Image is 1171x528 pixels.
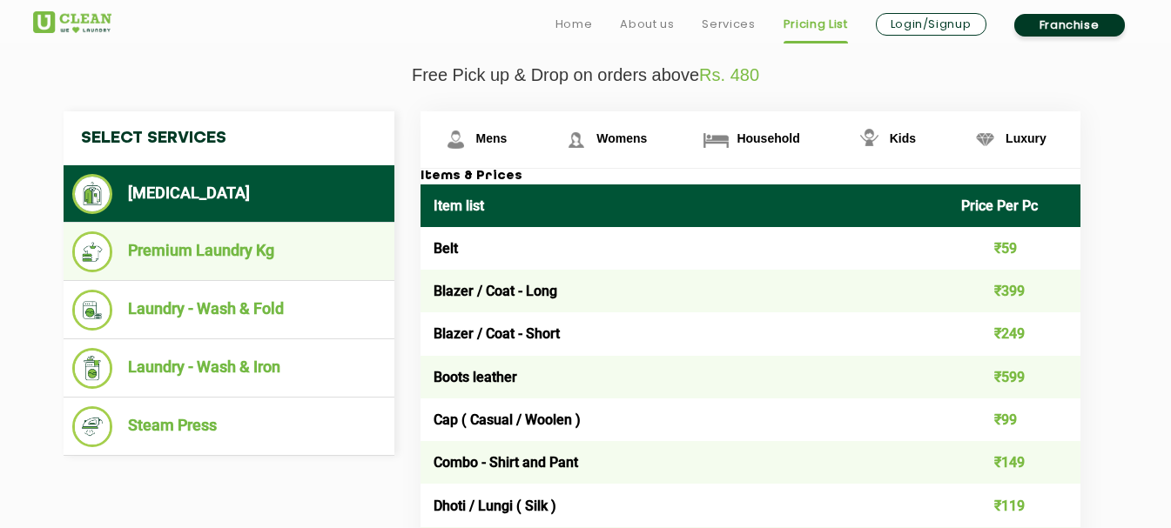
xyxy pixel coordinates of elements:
[699,65,759,84] span: Rs. 480
[72,348,386,389] li: Laundry - Wash & Iron
[421,184,949,227] th: Item list
[555,14,593,35] a: Home
[421,398,949,441] td: Cap ( Casual / Woolen )
[421,270,949,312] td: Blazer / Coat - Long
[948,441,1080,484] td: ₹149
[948,270,1080,312] td: ₹399
[620,14,674,35] a: About us
[1006,131,1046,145] span: Luxury
[948,484,1080,526] td: ₹119
[948,398,1080,441] td: ₹99
[72,174,386,214] li: [MEDICAL_DATA]
[561,124,591,155] img: Womens
[441,124,471,155] img: Mens
[421,169,1080,184] h3: Items & Prices
[64,111,394,165] h4: Select Services
[784,14,848,35] a: Pricing List
[421,312,949,355] td: Blazer / Coat - Short
[854,124,885,155] img: Kids
[72,174,113,214] img: Dry Cleaning
[72,290,113,331] img: Laundry - Wash & Fold
[701,124,731,155] img: Household
[970,124,1000,155] img: Luxury
[72,348,113,389] img: Laundry - Wash & Iron
[72,231,113,272] img: Premium Laundry Kg
[1014,14,1125,37] a: Franchise
[702,14,755,35] a: Services
[421,356,949,398] td: Boots leather
[948,312,1080,355] td: ₹249
[476,131,508,145] span: Mens
[72,406,386,447] li: Steam Press
[890,131,916,145] span: Kids
[33,11,111,33] img: UClean Laundry and Dry Cleaning
[421,227,949,270] td: Belt
[72,290,386,331] li: Laundry - Wash & Fold
[948,184,1080,227] th: Price Per Pc
[596,131,647,145] span: Womens
[72,231,386,272] li: Premium Laundry Kg
[737,131,799,145] span: Household
[876,13,986,36] a: Login/Signup
[33,65,1139,85] p: Free Pick up & Drop on orders above
[421,484,949,526] td: Dhoti / Lungi ( Silk )
[948,227,1080,270] td: ₹59
[948,356,1080,398] td: ₹599
[421,441,949,484] td: Combo - Shirt and Pant
[72,406,113,447] img: Steam Press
